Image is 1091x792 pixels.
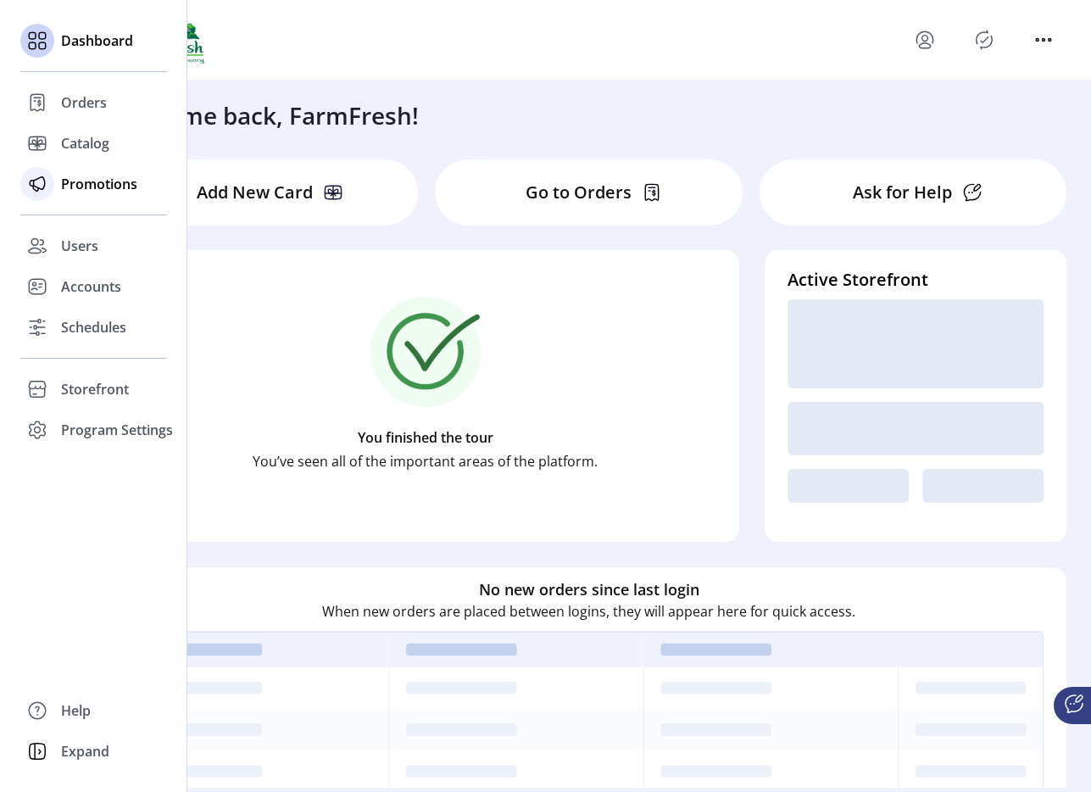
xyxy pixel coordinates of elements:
[61,420,173,440] span: Program Settings
[61,92,107,113] span: Orders
[788,267,1044,293] h4: Active Storefront
[322,600,855,621] p: When new orders are placed between logins, they will appear here for quick access.
[197,180,313,205] p: Add New Card
[853,180,952,205] p: Ask for Help
[911,26,938,53] button: menu
[358,427,493,448] p: You finished the tour
[61,31,133,51] span: Dashboard
[61,236,98,256] span: Users
[61,276,121,297] span: Accounts
[253,451,598,471] p: You’ve seen all of the important areas of the platform.
[61,317,126,337] span: Schedules
[1030,26,1057,53] button: menu
[479,577,699,600] h6: No new orders since last login
[971,26,998,53] button: Publisher Panel
[61,174,137,194] span: Promotions
[526,180,632,205] p: Go to Orders
[61,379,129,399] span: Storefront
[112,98,419,133] h3: Welcome back, FarmFresh!
[61,741,109,761] span: Expand
[61,700,91,721] span: Help
[61,133,109,153] span: Catalog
